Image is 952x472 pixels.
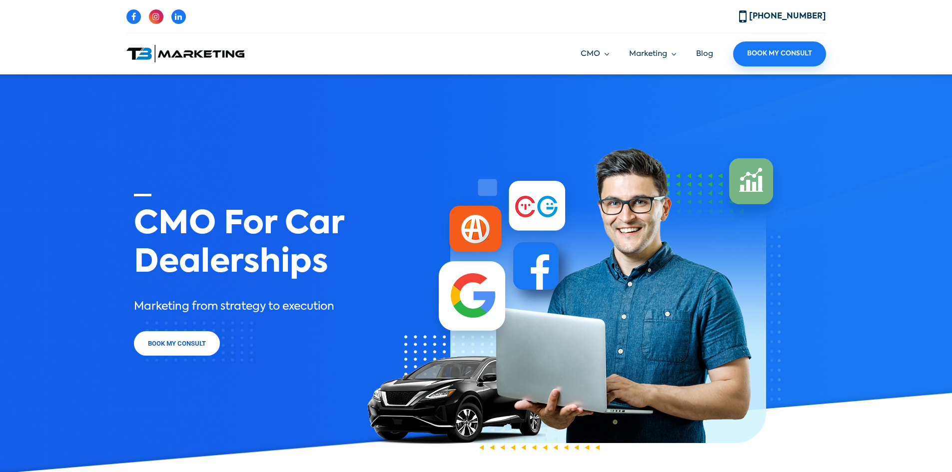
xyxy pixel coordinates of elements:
h1: CMO For Car Dealerships [134,194,352,283]
a: CMO [581,48,609,60]
a: Marketing [629,48,676,60]
a: Blog [696,50,713,57]
a: Book My Consult [733,41,826,66]
img: T3 Marketing [126,45,244,62]
p: Marketing from strategy to execution [134,299,352,315]
a: [PHONE_NUMBER] [739,12,826,20]
a: Book My Consult [134,331,220,356]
